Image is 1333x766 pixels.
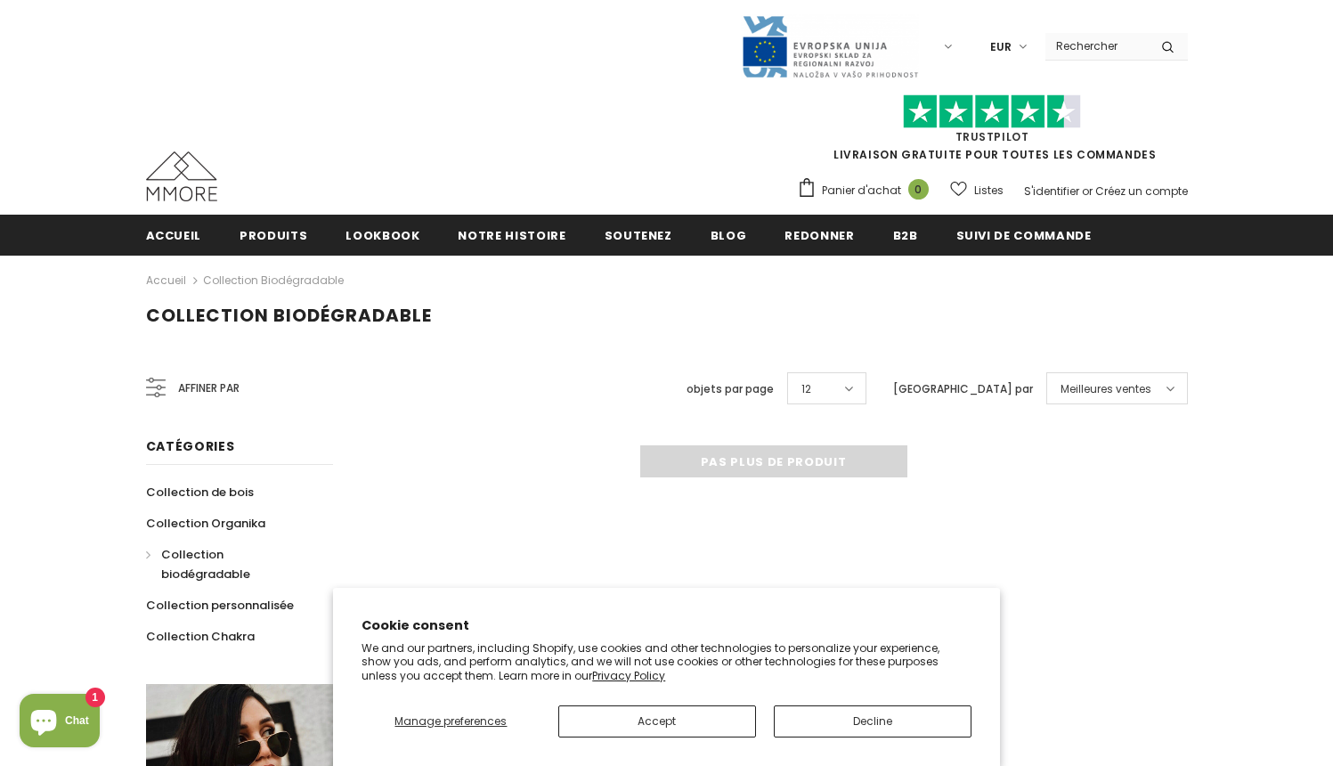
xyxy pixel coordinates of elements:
[801,380,811,398] span: 12
[950,175,1004,206] a: Listes
[893,227,918,244] span: B2B
[605,227,672,244] span: soutenez
[711,215,747,255] a: Blog
[822,182,901,200] span: Panier d'achat
[146,539,313,590] a: Collection biodégradable
[903,94,1081,129] img: Faites confiance aux étoiles pilotes
[711,227,747,244] span: Blog
[240,215,307,255] a: Produits
[146,590,294,621] a: Collection personnalisée
[908,179,929,200] span: 0
[146,621,255,652] a: Collection Chakra
[1082,183,1093,199] span: or
[955,129,1029,144] a: TrustPilot
[741,38,919,53] a: Javni Razpis
[687,380,774,398] label: objets par page
[345,227,419,244] span: Lookbook
[362,705,540,737] button: Manage preferences
[146,270,186,291] a: Accueil
[146,227,202,244] span: Accueil
[146,508,265,539] a: Collection Organika
[146,151,217,201] img: Cas MMORE
[14,694,105,752] inbox-online-store-chat: Shopify online store chat
[741,14,919,79] img: Javni Razpis
[146,303,432,328] span: Collection biodégradable
[394,713,507,729] span: Manage preferences
[558,705,756,737] button: Accept
[146,515,265,532] span: Collection Organika
[797,177,938,204] a: Panier d'achat 0
[362,641,971,683] p: We and our partners, including Shopify, use cookies and other technologies to personalize your ex...
[1045,33,1148,59] input: Search Site
[458,215,565,255] a: Notre histoire
[146,215,202,255] a: Accueil
[1061,380,1151,398] span: Meilleures ventes
[146,477,254,508] a: Collection de bois
[893,380,1033,398] label: [GEOGRAPHIC_DATA] par
[605,215,672,255] a: soutenez
[990,38,1012,56] span: EUR
[146,484,254,501] span: Collection de bois
[362,616,971,635] h2: Cookie consent
[956,227,1092,244] span: Suivi de commande
[797,102,1188,162] span: LIVRAISON GRATUITE POUR TOUTES LES COMMANDES
[1095,183,1188,199] a: Créez un compte
[974,182,1004,200] span: Listes
[146,437,235,455] span: Catégories
[146,597,294,614] span: Collection personnalisée
[784,215,854,255] a: Redonner
[240,227,307,244] span: Produits
[784,227,854,244] span: Redonner
[1024,183,1079,199] a: S'identifier
[774,705,971,737] button: Decline
[161,546,250,583] span: Collection biodégradable
[146,628,255,645] span: Collection Chakra
[956,215,1092,255] a: Suivi de commande
[458,227,565,244] span: Notre histoire
[893,215,918,255] a: B2B
[592,668,665,683] a: Privacy Policy
[345,215,419,255] a: Lookbook
[178,379,240,398] span: Affiner par
[203,273,344,288] a: Collection biodégradable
